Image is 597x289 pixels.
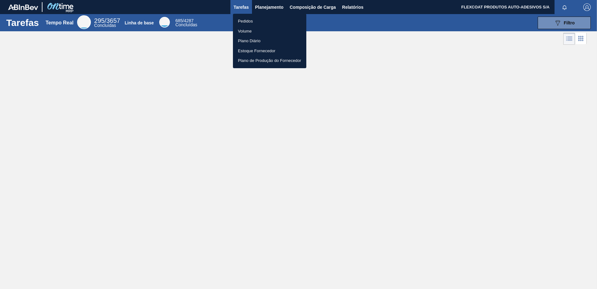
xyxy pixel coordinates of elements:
[233,36,306,46] a: Plano Diário
[233,46,306,56] a: Estoque Fornecedor
[233,26,306,36] a: Volume
[233,16,306,26] a: Pedidos
[233,56,306,66] a: Plano de Produção do Fornecedor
